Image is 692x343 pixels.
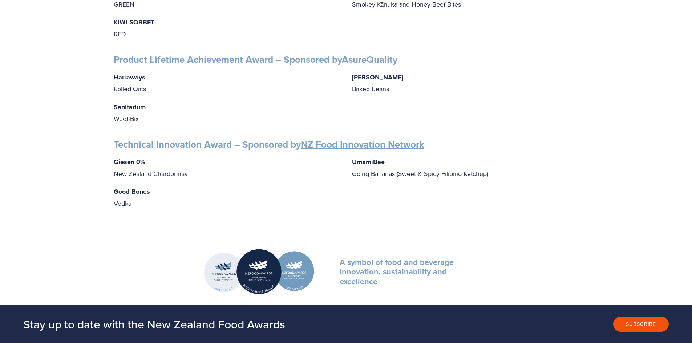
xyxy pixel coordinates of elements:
[114,187,150,196] strong: Good Bones
[352,73,403,82] strong: [PERSON_NAME]
[352,72,579,95] p: Baked Beans
[114,156,340,179] p: New Zealand Chardonnay
[114,102,146,112] strong: Sanitarium
[352,157,385,167] strong: UmamiBee
[114,72,340,95] p: Rolled Oats
[342,53,397,66] a: AsureQuality
[352,156,579,179] p: Going Bananas (Sweet & Spicy Filipino Ketchup)
[114,73,145,82] strong: Harraways
[114,16,340,40] p: RED
[114,138,424,151] strong: Technical Innovation Award – Sponsored by
[114,17,154,27] strong: KIWI SORBET
[301,138,424,151] a: NZ Food Innovation Network
[613,317,669,332] button: Subscribe
[114,53,397,66] strong: Product Lifetime Achievement Award – Sponsored by
[114,157,145,167] strong: Giesen 0%
[340,256,456,287] strong: A symbol of food and beverage innovation, sustainability and excellence
[23,317,449,331] h2: Stay up to date with the New Zealand Food Awards
[114,186,340,209] p: Vodka
[114,101,340,124] p: Weet-Bix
